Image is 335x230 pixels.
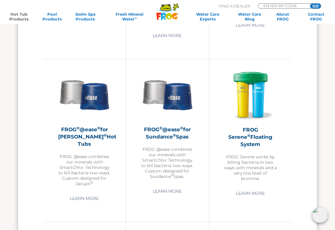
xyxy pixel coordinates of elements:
[146,186,189,197] a: Learn More
[224,68,277,181] a: FROG Serene®Floating SystemFROG Serene works by killing bacteria in two ways with minerals and a ...
[58,68,111,186] a: FROG®@ease®for [PERSON_NAME]®Hot TubsFROG @ease combines our minerals with SmartChlor Technology ...
[310,4,321,8] input: GO
[186,12,229,21] a: Water CareExperts
[171,173,174,177] sup: ®
[312,207,328,223] img: openIcon
[263,4,303,8] input: Zip Code Form
[229,188,272,199] a: Learn More
[58,126,111,148] h2: FROG @ease for [PERSON_NAME] Hot Tubs
[73,12,99,21] a: Swim SpaProducts
[159,126,162,130] sup: ®
[141,126,193,140] h2: FROG @ease for Sundance Spas
[219,3,250,9] p: Find A Dealer
[63,193,106,204] a: Learn More
[135,16,137,20] sup: ∞
[270,12,296,21] a: AboutFROG
[303,12,329,21] a: ContactFROG
[247,133,250,138] sup: ®
[141,68,193,121] img: Sundance-cartridges-2-300x300.png
[229,20,272,30] a: Learn More
[237,12,263,21] a: Water CareBlog
[77,126,80,130] sup: ®
[91,181,93,185] sup: ®
[173,133,176,138] sup: ®
[224,154,277,181] p: FROG Serene works by killing bacteria in two ways with minerals and a very low level of bromine.
[39,12,65,21] a: PoolProducts
[104,133,107,138] sup: ®
[6,12,32,21] a: Hot TubProducts
[97,126,100,130] sup: ®
[141,147,193,179] p: FROG @ease combines our minerals with SmartChlor Technology to kill bacteria two ways. Custom des...
[141,68,193,179] a: FROG®@ease®for Sundance®SpasFROG @ease combines our minerals with SmartChlor Technology to kill b...
[180,126,183,130] sup: ®
[58,68,111,121] img: Sundance-cartridges-2-300x300.png
[58,154,111,186] p: FROG @ease combines our minerals with SmartChlor Technology to kill bacteria two ways. Custom des...
[224,68,277,121] img: hot-tub-product-serene-floater-300x300.png
[106,12,153,21] a: Fresh MineralWater∞
[224,126,277,148] h2: FROG Serene Floating System
[146,30,189,41] a: Learn More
